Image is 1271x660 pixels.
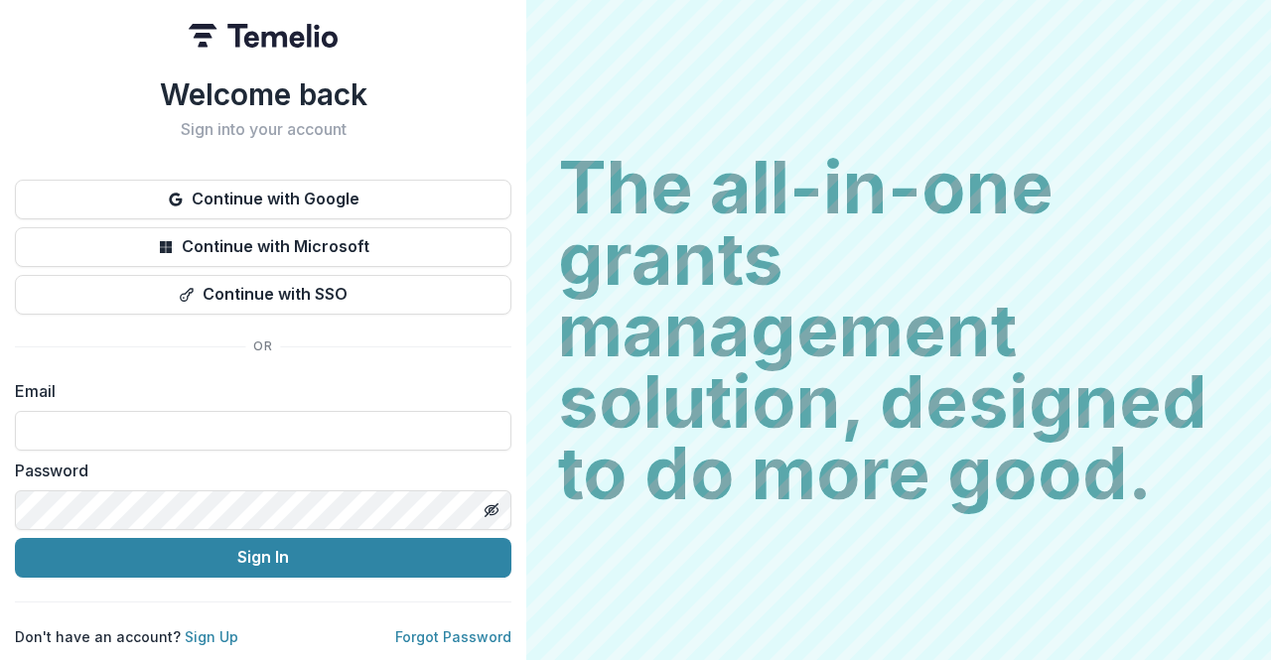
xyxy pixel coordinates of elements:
a: Forgot Password [395,628,511,645]
button: Sign In [15,538,511,578]
button: Toggle password visibility [476,494,507,526]
h2: Sign into your account [15,120,511,139]
button: Continue with Google [15,180,511,219]
h1: Welcome back [15,76,511,112]
button: Continue with Microsoft [15,227,511,267]
label: Password [15,459,499,482]
p: Don't have an account? [15,626,238,647]
button: Continue with SSO [15,275,511,315]
label: Email [15,379,499,403]
img: Temelio [189,24,338,48]
a: Sign Up [185,628,238,645]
